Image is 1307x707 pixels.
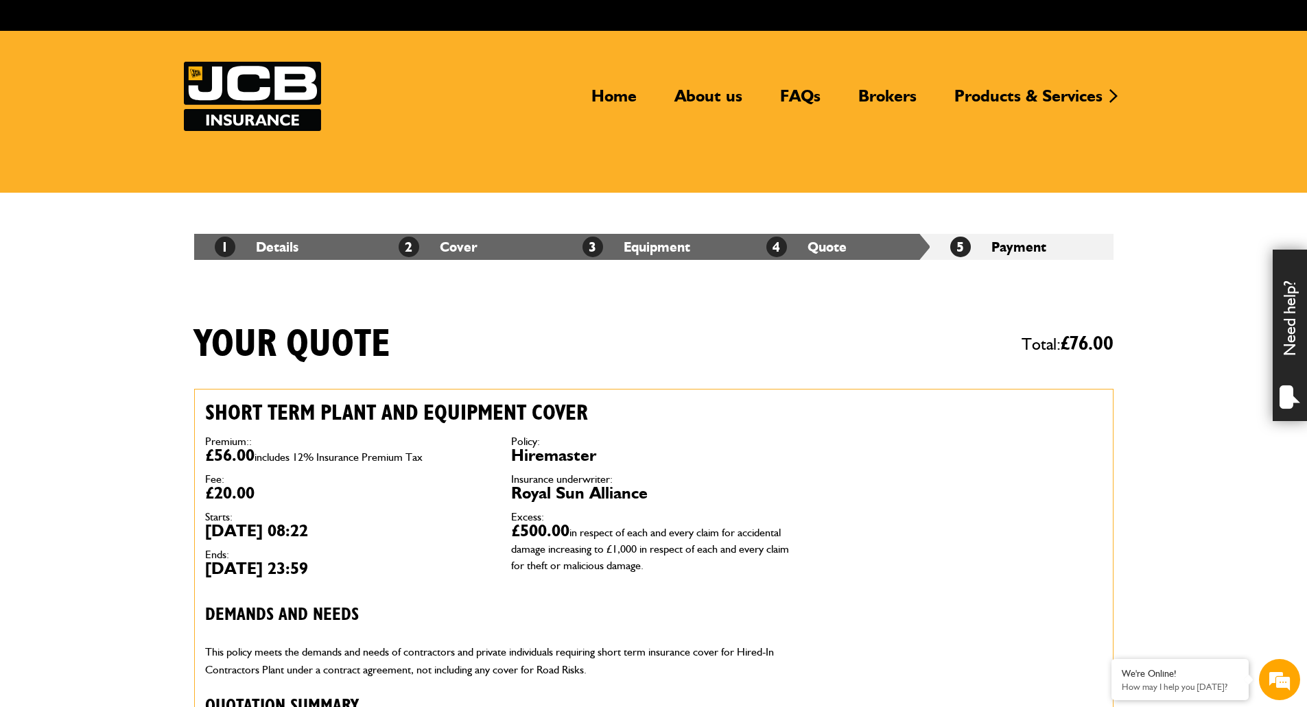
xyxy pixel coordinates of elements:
[581,86,647,117] a: Home
[1022,328,1114,360] span: Total:
[184,62,321,131] a: JCB Insurance Services
[205,512,491,523] dt: Starts:
[511,512,797,523] dt: Excess:
[1122,682,1238,692] p: How may I help you today?
[664,86,753,117] a: About us
[930,234,1114,260] li: Payment
[746,234,930,260] li: Quote
[205,436,491,447] dt: Premium::
[215,237,235,257] span: 1
[766,237,787,257] span: 4
[205,400,797,426] h2: Short term plant and equipment cover
[511,447,797,464] dd: Hiremaster
[582,237,603,257] span: 3
[944,86,1113,117] a: Products & Services
[511,485,797,501] dd: Royal Sun Alliance
[215,239,298,255] a: 1Details
[205,474,491,485] dt: Fee:
[399,237,419,257] span: 2
[511,436,797,447] dt: Policy:
[205,523,491,539] dd: [DATE] 08:22
[1061,334,1114,354] span: £
[1070,334,1114,354] span: 76.00
[1122,668,1238,680] div: We're Online!
[205,549,491,560] dt: Ends:
[205,605,797,626] h3: Demands and needs
[255,451,423,464] span: includes 12% Insurance Premium Tax
[205,643,797,678] p: This policy meets the demands and needs of contractors and private individuals requiring short te...
[770,86,831,117] a: FAQs
[848,86,927,117] a: Brokers
[205,447,491,464] dd: £56.00
[205,485,491,501] dd: £20.00
[511,526,789,572] span: in respect of each and every claim for accidental damage increasing to £1,000 in respect of each ...
[184,62,321,131] img: JCB Insurance Services logo
[205,560,491,577] dd: [DATE] 23:59
[511,523,797,572] dd: £500.00
[194,322,390,368] h1: Your quote
[399,239,478,255] a: 2Cover
[950,237,971,257] span: 5
[1273,250,1307,421] div: Need help?
[511,474,797,485] dt: Insurance underwriter:
[582,239,690,255] a: 3Equipment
